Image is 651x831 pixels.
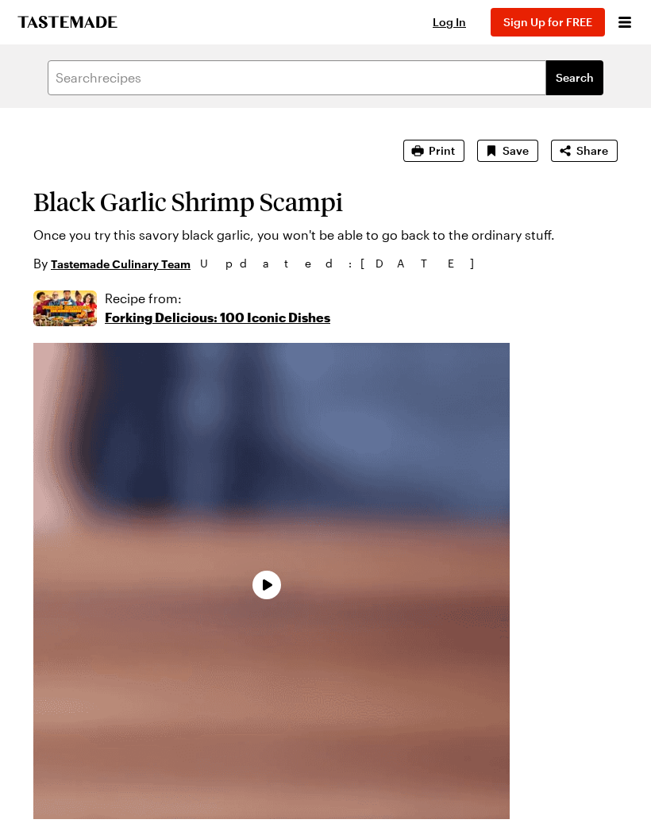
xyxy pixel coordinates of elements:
[51,255,191,272] a: Tastemade Culinary Team
[551,140,618,162] button: Share
[429,143,455,159] span: Print
[200,255,490,272] span: Updated : [DATE]
[491,8,605,37] button: Sign Up for FREE
[556,70,594,86] span: Search
[16,16,119,29] a: To Tastemade Home Page
[433,15,466,29] span: Log In
[252,571,281,599] button: Play Video
[614,12,635,33] button: Open menu
[418,14,481,30] button: Log In
[33,290,97,326] img: Show where recipe is used
[105,289,330,308] p: Recipe from:
[576,143,608,159] span: Share
[33,254,191,273] p: By
[105,308,330,327] p: Forking Delicious: 100 Iconic Dishes
[33,187,618,216] h1: Black Garlic Shrimp Scampi
[477,140,538,162] button: Save recipe
[33,343,510,819] video-js: Video Player
[105,289,330,327] a: Recipe from:Forking Delicious: 100 Iconic Dishes
[503,143,529,159] span: Save
[33,225,618,244] p: Once you try this savory black garlic, you won't be able to go back to the ordinary stuff.
[403,140,464,162] button: Print
[546,60,603,95] button: filters
[503,15,592,29] span: Sign Up for FREE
